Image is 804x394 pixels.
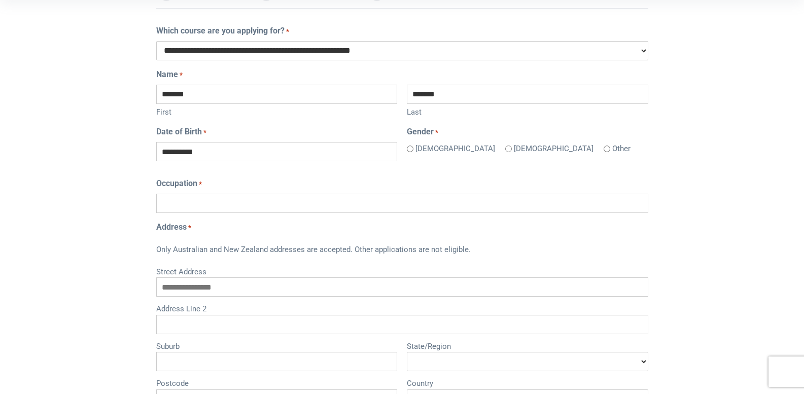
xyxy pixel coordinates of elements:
[156,301,648,315] label: Address Line 2
[514,143,593,155] label: [DEMOGRAPHIC_DATA]
[407,126,648,138] legend: Gender
[156,237,648,264] div: Only Australian and New Zealand addresses are accepted. Other applications are not eligible.
[156,338,397,352] label: Suburb
[156,104,397,118] label: First
[612,143,631,155] label: Other
[156,68,648,81] legend: Name
[156,375,397,389] label: Postcode
[156,264,648,278] label: Street Address
[156,126,206,138] label: Date of Birth
[407,375,648,389] label: Country
[407,104,648,118] label: Last
[156,25,289,37] label: Which course are you applying for?
[415,143,495,155] label: [DEMOGRAPHIC_DATA]
[407,338,648,352] label: State/Region
[156,221,648,233] legend: Address
[156,177,202,190] label: Occupation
